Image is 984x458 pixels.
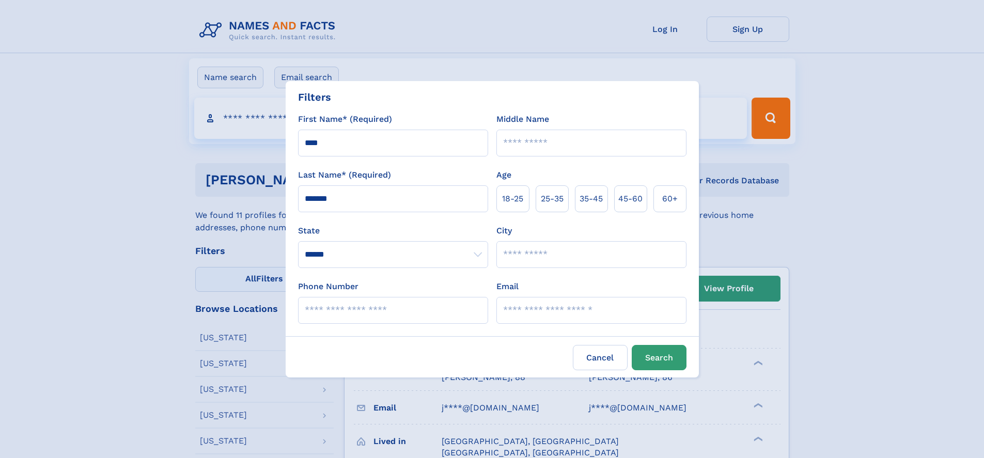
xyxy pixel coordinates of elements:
[298,113,392,125] label: First Name* (Required)
[541,193,564,205] span: 25‑35
[502,193,523,205] span: 18‑25
[496,225,512,237] label: City
[298,280,358,293] label: Phone Number
[298,169,391,181] label: Last Name* (Required)
[632,345,686,370] button: Search
[580,193,603,205] span: 35‑45
[496,280,519,293] label: Email
[618,193,643,205] span: 45‑60
[496,113,549,125] label: Middle Name
[298,89,331,105] div: Filters
[298,225,488,237] label: State
[573,345,628,370] label: Cancel
[662,193,678,205] span: 60+
[496,169,511,181] label: Age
